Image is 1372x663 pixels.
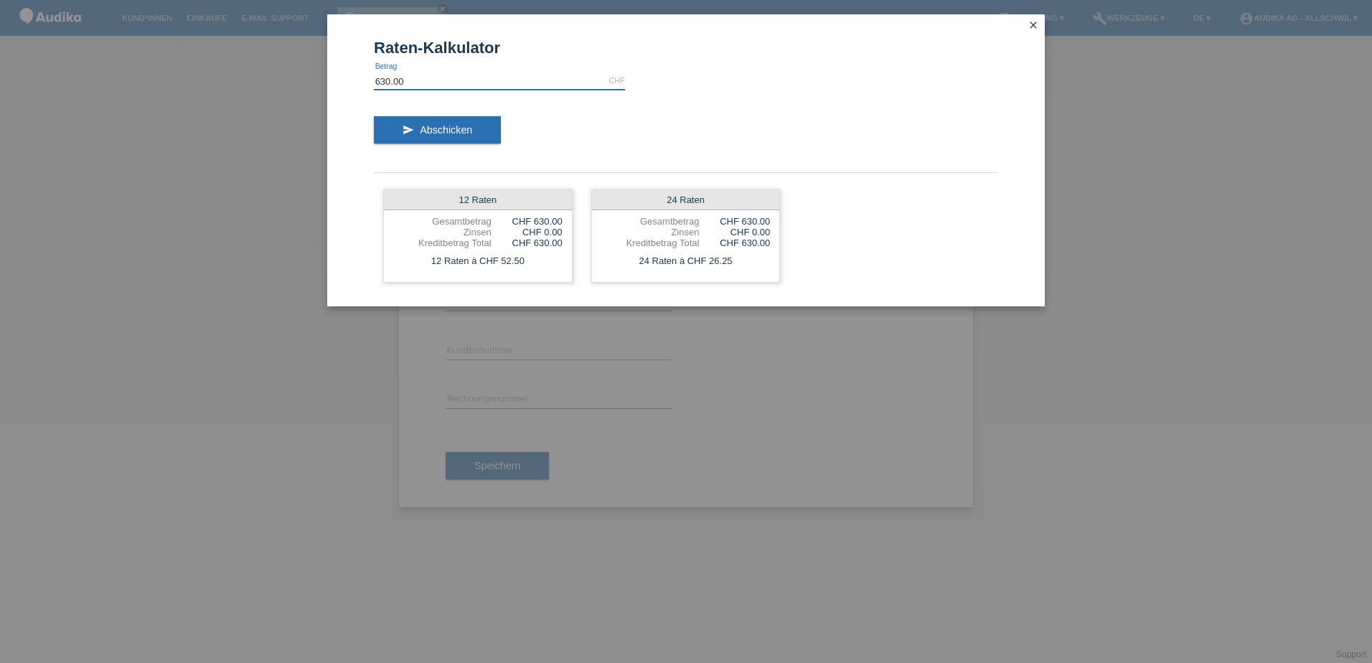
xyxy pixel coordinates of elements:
[374,116,501,144] button: send Abschicken
[592,252,780,271] div: 24 Raten à CHF 26.25
[393,238,492,248] div: Kreditbetrag Total
[384,252,572,271] div: 12 Raten à CHF 52.50
[601,227,700,238] div: Zinsen
[384,190,572,210] div: 12 Raten
[1028,19,1039,31] i: close
[393,227,492,238] div: Zinsen
[492,227,563,238] div: CHF 0.00
[492,216,563,227] div: CHF 630.00
[699,238,770,248] div: CHF 630.00
[699,227,770,238] div: CHF 0.00
[601,216,700,227] div: Gesamtbetrag
[492,238,563,248] div: CHF 630.00
[420,124,472,136] span: Abschicken
[601,238,700,248] div: Kreditbetrag Total
[374,39,998,57] h1: Raten-Kalkulator
[592,190,780,210] div: 24 Raten
[403,124,414,136] i: send
[393,216,492,227] div: Gesamtbetrag
[609,76,625,85] div: CHF
[699,216,770,227] div: CHF 630.00
[1024,18,1043,34] a: close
